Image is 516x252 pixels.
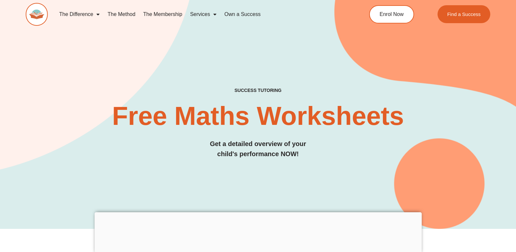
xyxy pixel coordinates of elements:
a: Enrol Now [369,5,414,23]
a: The Difference [55,7,104,22]
a: Own a Success [220,7,264,22]
a: Services [186,7,220,22]
h2: Free Maths Worksheets​ [26,103,490,129]
a: The Membership [139,7,186,22]
nav: Menu [55,7,342,22]
h4: SUCCESS TUTORING​ [26,88,490,93]
span: Find a Success [447,12,481,17]
span: Enrol Now [380,12,404,17]
h3: Get a detailed overview of your child's performance NOW! [26,139,490,159]
a: The Method [104,7,139,22]
a: Find a Success [437,5,490,23]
